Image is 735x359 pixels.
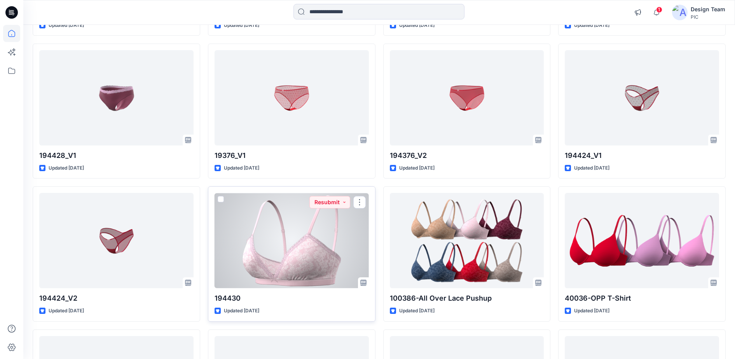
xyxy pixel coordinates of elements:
a: 194424_V1 [565,50,719,145]
p: Updated [DATE] [399,307,435,315]
p: Updated [DATE] [574,307,609,315]
p: 194424_V1 [565,150,719,161]
p: 19376_V1 [215,150,369,161]
a: 194424_V2 [39,193,194,288]
p: Updated [DATE] [224,307,259,315]
a: 194428_V1 [39,50,194,145]
p: 194428_V1 [39,150,194,161]
p: 194430 [215,293,369,304]
p: 194424_V2 [39,293,194,304]
p: Updated [DATE] [224,21,259,30]
a: 194376_V2 [390,50,544,145]
a: 194430 [215,193,369,288]
p: Updated [DATE] [574,21,609,30]
div: PIC [691,14,725,20]
p: 100386-All Over Lace Pushup [390,293,544,304]
span: 1 [656,7,662,13]
p: 194376_V2 [390,150,544,161]
p: Updated [DATE] [49,21,84,30]
img: avatar [672,5,688,20]
p: Updated [DATE] [49,164,84,172]
p: Updated [DATE] [224,164,259,172]
p: Updated [DATE] [574,164,609,172]
p: Updated [DATE] [399,21,435,30]
a: 100386-All Over Lace Pushup [390,193,544,288]
p: Updated [DATE] [49,307,84,315]
p: Updated [DATE] [399,164,435,172]
a: 40036-OPP T-Shirt [565,193,719,288]
p: 40036-OPP T-Shirt [565,293,719,304]
a: 19376_V1 [215,50,369,145]
div: Design Team [691,5,725,14]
